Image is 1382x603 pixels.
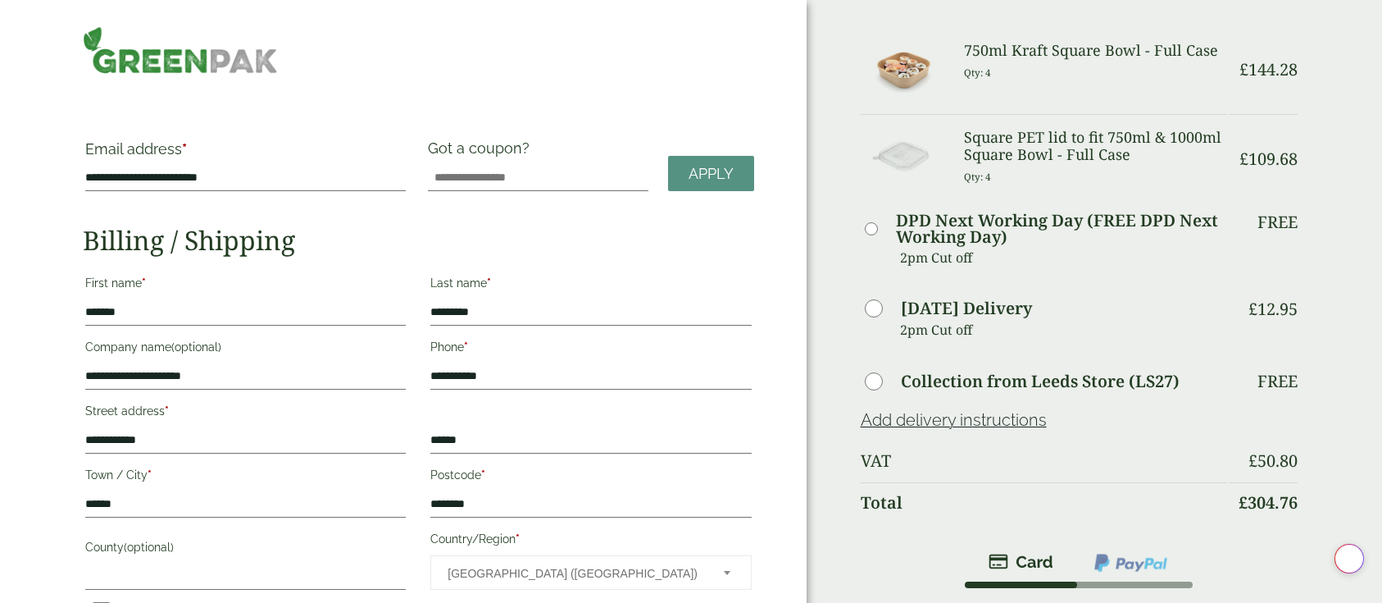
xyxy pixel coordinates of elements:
a: Add delivery instructions [861,410,1047,430]
label: Postcode [430,464,751,491]
bdi: 12.95 [1248,298,1298,320]
abbr: required [487,276,491,290]
abbr: required [165,404,169,418]
span: £ [1239,58,1248,80]
bdi: 50.80 [1248,450,1298,472]
bdi: 304.76 [1239,491,1298,514]
small: Qty: 4 [964,66,991,79]
span: Apply [689,165,734,183]
a: Apply [668,156,754,191]
label: Company name [85,336,406,363]
span: United Kingdom (UK) [448,556,701,591]
th: VAT [861,441,1227,481]
label: First name [85,272,406,299]
h2: Billing / Shipping [83,225,753,256]
abbr: required [182,140,187,158]
label: Got a coupon? [428,139,536,165]
label: Town / City [85,464,406,491]
span: (optional) [171,340,221,354]
abbr: required [464,340,468,354]
span: £ [1239,148,1248,170]
th: Total [861,482,1227,523]
abbr: required [516,532,520,546]
span: (optional) [124,541,174,554]
label: DPD Next Working Day (FREE DPD Next Working Day) [896,212,1227,245]
label: Street address [85,400,406,427]
abbr: required [148,468,152,482]
h3: 750ml Kraft Square Bowl - Full Case [964,42,1227,60]
img: GreenPak Supplies [83,26,278,74]
span: £ [1239,491,1248,514]
bdi: 144.28 [1239,58,1298,80]
small: Qty: 4 [964,171,991,183]
p: 2pm Cut off [900,317,1227,342]
p: 2pm Cut off [900,245,1227,270]
img: ppcp-gateway.png [1093,552,1169,573]
label: Last name [430,272,751,299]
label: Collection from Leeds Store (LS27) [901,373,1180,390]
p: Free [1257,372,1298,391]
abbr: required [481,468,485,482]
bdi: 109.68 [1239,148,1298,170]
p: Free [1257,212,1298,232]
span: £ [1248,298,1257,320]
label: [DATE] Delivery [901,300,1032,317]
h3: Square PET lid to fit 750ml & 1000ml Square Bowl - Full Case [964,129,1227,164]
abbr: required [142,276,146,290]
label: Phone [430,336,751,363]
span: £ [1248,450,1257,472]
label: Email address [85,142,406,165]
img: stripe.png [989,552,1053,572]
label: Country/Region [430,528,751,555]
label: County [85,536,406,564]
span: Country/Region [430,555,751,590]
